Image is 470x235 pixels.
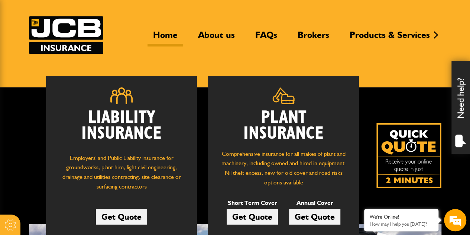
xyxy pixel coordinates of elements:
a: Get your insurance quote isn just 2-minutes [376,123,441,188]
div: Need help? [451,61,470,154]
a: Get Quote [289,209,340,225]
p: Annual Cover [289,198,340,208]
p: Comprehensive insurance for all makes of plant and machinery, including owned and hired in equipm... [219,149,348,187]
a: About us [192,29,240,46]
h2: Liability Insurance [57,110,186,146]
p: Employers' and Public Liability insurance for groundworks, plant hire, light civil engineering, d... [57,153,186,195]
p: Short Term Cover [227,198,278,208]
a: Brokers [292,29,335,46]
a: Products & Services [344,29,435,46]
div: We're Online! [370,214,433,220]
p: How may I help you today? [370,221,433,227]
a: Home [148,29,183,46]
a: FAQs [250,29,283,46]
h2: Plant Insurance [219,110,348,142]
img: Quick Quote [376,123,441,188]
a: JCB Insurance Services [29,16,103,54]
a: Get Quote [96,209,147,225]
img: JCB Insurance Services logo [29,16,103,54]
a: Get Quote [227,209,278,225]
